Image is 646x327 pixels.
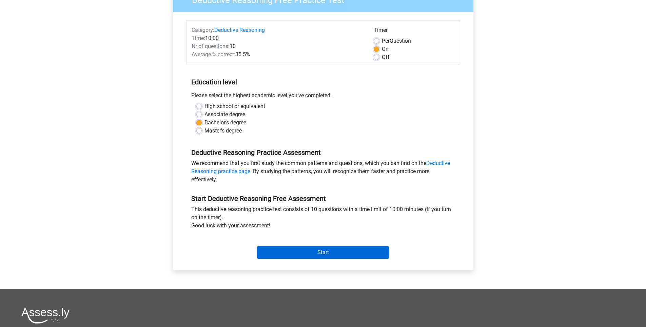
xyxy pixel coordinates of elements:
span: Time: [192,35,205,41]
span: Category: [192,27,214,33]
img: Assessly logo [21,308,70,324]
div: 10 [187,42,369,50]
label: Bachelor's degree [204,119,246,127]
h5: Start Deductive Reasoning Free Assessment [191,195,455,203]
h5: Deductive Reasoning Practice Assessment [191,148,455,157]
div: Timer [374,26,455,37]
div: Please select the highest academic level you’ve completed. [186,91,460,102]
input: Start [257,246,389,259]
span: Nr of questions: [192,43,230,49]
span: Average % correct: [192,51,235,58]
label: On [382,45,389,53]
div: 35.5% [187,50,369,59]
label: Off [382,53,390,61]
a: Deductive Reasoning [214,27,265,33]
span: Per [382,38,390,44]
label: High school or equivalent [204,102,265,110]
label: Master's degree [204,127,242,135]
label: Question [382,37,411,45]
div: 10:00 [187,34,369,42]
label: Associate degree [204,110,245,119]
div: We recommend that you first study the common patterns and questions, which you can find on the . ... [186,159,460,186]
div: This deductive reasoning practice test consists of 10 questions with a time limit of 10:00 minute... [186,205,460,232]
h5: Education level [191,75,455,89]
